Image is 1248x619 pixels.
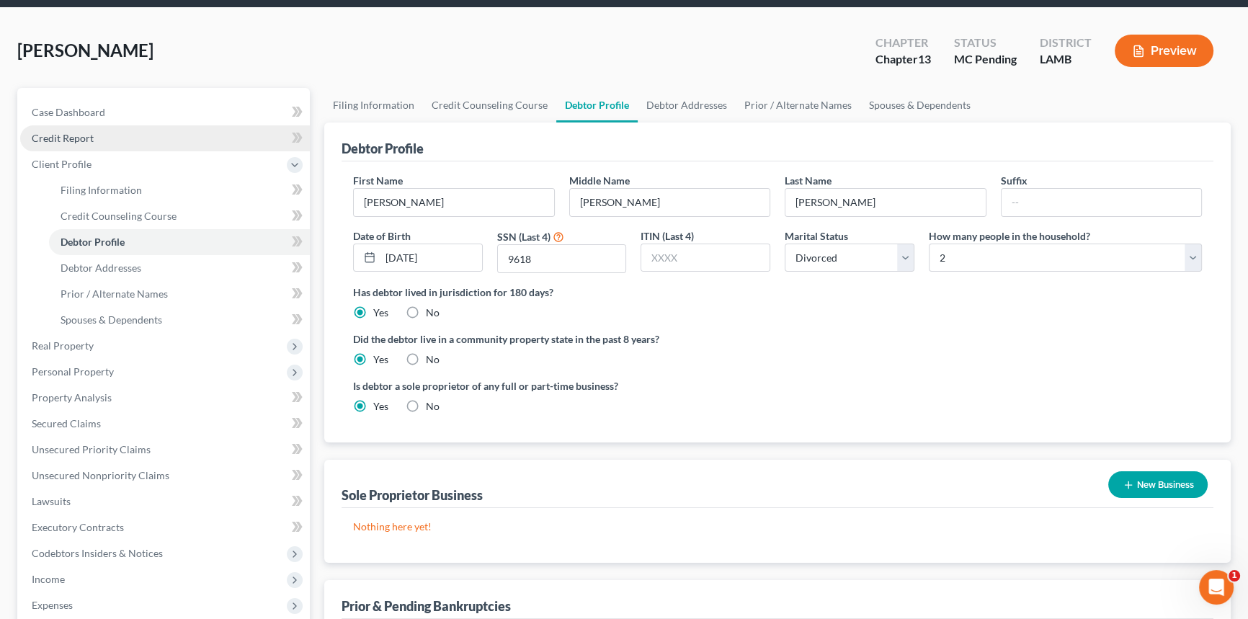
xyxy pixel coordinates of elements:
[875,51,931,68] div: Chapter
[860,88,979,123] a: Spouses & Dependents
[785,228,848,244] label: Marital Status
[373,399,388,414] label: Yes
[61,288,168,300] span: Prior / Alternate Names
[20,515,310,540] a: Executory Contracts
[49,177,310,203] a: Filing Information
[353,520,1202,534] p: Nothing here yet!
[373,306,388,320] label: Yes
[20,411,310,437] a: Secured Claims
[785,189,986,216] input: --
[736,88,860,123] a: Prior / Alternate Names
[1199,570,1234,605] iframe: Intercom live chat
[569,173,630,188] label: Middle Name
[426,352,440,367] label: No
[954,51,1017,68] div: MC Pending
[1115,35,1213,67] button: Preview
[32,158,92,170] span: Client Profile
[641,228,694,244] label: ITIN (Last 4)
[49,307,310,333] a: Spouses & Dependents
[426,306,440,320] label: No
[32,573,65,585] span: Income
[61,184,142,196] span: Filing Information
[353,378,770,393] label: Is debtor a sole proprietor of any full or part-time business?
[32,391,112,404] span: Property Analysis
[32,443,151,455] span: Unsecured Priority Claims
[1040,35,1092,51] div: District
[342,140,424,157] div: Debtor Profile
[342,486,483,504] div: Sole Proprietor Business
[556,88,638,123] a: Debtor Profile
[1108,471,1208,498] button: New Business
[49,281,310,307] a: Prior / Alternate Names
[32,469,169,481] span: Unsecured Nonpriority Claims
[954,35,1017,51] div: Status
[918,52,931,66] span: 13
[20,125,310,151] a: Credit Report
[353,285,1202,300] label: Has debtor lived in jurisdiction for 180 days?
[353,228,411,244] label: Date of Birth
[641,244,770,272] input: XXXX
[1229,570,1240,582] span: 1
[32,547,163,559] span: Codebtors Insiders & Notices
[423,88,556,123] a: Credit Counseling Course
[61,236,125,248] span: Debtor Profile
[498,245,626,272] input: XXXX
[61,210,177,222] span: Credit Counseling Course
[570,189,770,216] input: M.I
[32,417,101,429] span: Secured Claims
[17,40,153,61] span: [PERSON_NAME]
[20,385,310,411] a: Property Analysis
[61,313,162,326] span: Spouses & Dependents
[49,229,310,255] a: Debtor Profile
[324,88,423,123] a: Filing Information
[20,489,310,515] a: Lawsuits
[32,521,124,533] span: Executory Contracts
[1002,189,1202,216] input: --
[380,244,482,272] input: MM/DD/YYYY
[342,597,511,615] div: Prior & Pending Bankruptcies
[32,365,114,378] span: Personal Property
[497,229,551,244] label: SSN (Last 4)
[1040,51,1092,68] div: LAMB
[373,352,388,367] label: Yes
[1001,173,1028,188] label: Suffix
[49,203,310,229] a: Credit Counseling Course
[32,339,94,352] span: Real Property
[785,173,832,188] label: Last Name
[875,35,931,51] div: Chapter
[353,331,1202,347] label: Did the debtor live in a community property state in the past 8 years?
[32,106,105,118] span: Case Dashboard
[426,399,440,414] label: No
[929,228,1090,244] label: How many people in the household?
[354,189,554,216] input: --
[20,437,310,463] a: Unsecured Priority Claims
[32,132,94,144] span: Credit Report
[49,255,310,281] a: Debtor Addresses
[353,173,403,188] label: First Name
[20,463,310,489] a: Unsecured Nonpriority Claims
[61,262,141,274] span: Debtor Addresses
[32,599,73,611] span: Expenses
[32,495,71,507] span: Lawsuits
[638,88,736,123] a: Debtor Addresses
[20,99,310,125] a: Case Dashboard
